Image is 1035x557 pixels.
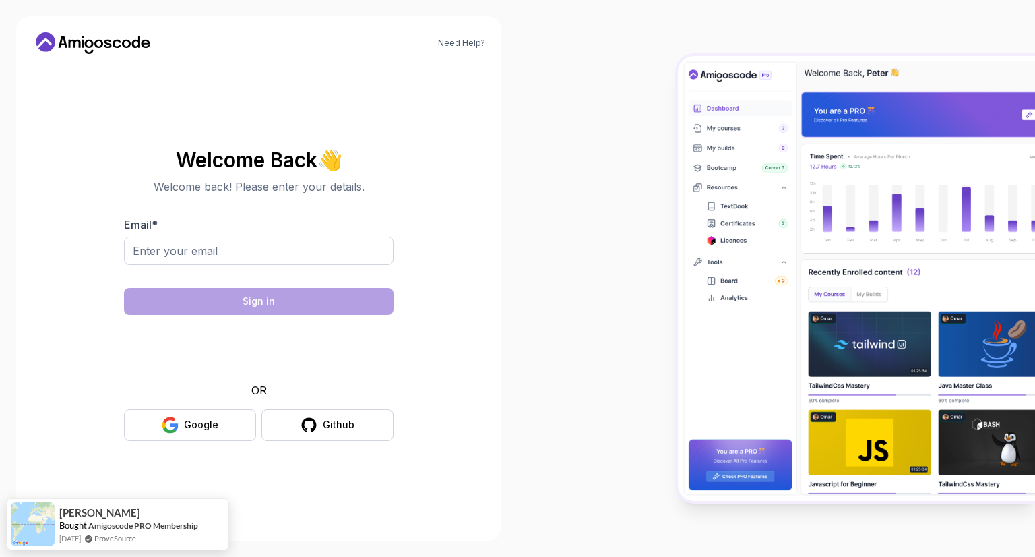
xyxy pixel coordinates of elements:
span: [DATE] [59,533,81,544]
span: Bought [59,520,87,531]
label: Email * [124,218,158,231]
button: Github [261,409,394,441]
a: ProveSource [94,533,136,544]
img: Amigoscode Dashboard [678,56,1035,502]
button: Sign in [124,288,394,315]
a: Home link [32,32,154,54]
iframe: Widget containing checkbox for hCaptcha security challenge [157,323,360,374]
p: OR [251,382,267,399]
a: Amigoscode PRO Membership [88,521,198,531]
div: Github [323,418,354,432]
div: Sign in [243,295,275,308]
span: 👋 [316,147,343,171]
span: [PERSON_NAME] [59,507,140,519]
img: provesource social proof notification image [11,502,55,546]
div: Google [184,418,218,432]
button: Google [124,409,256,441]
a: Need Help? [438,38,485,49]
h2: Welcome Back [124,149,394,171]
p: Welcome back! Please enter your details. [124,179,394,195]
input: Enter your email [124,237,394,265]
